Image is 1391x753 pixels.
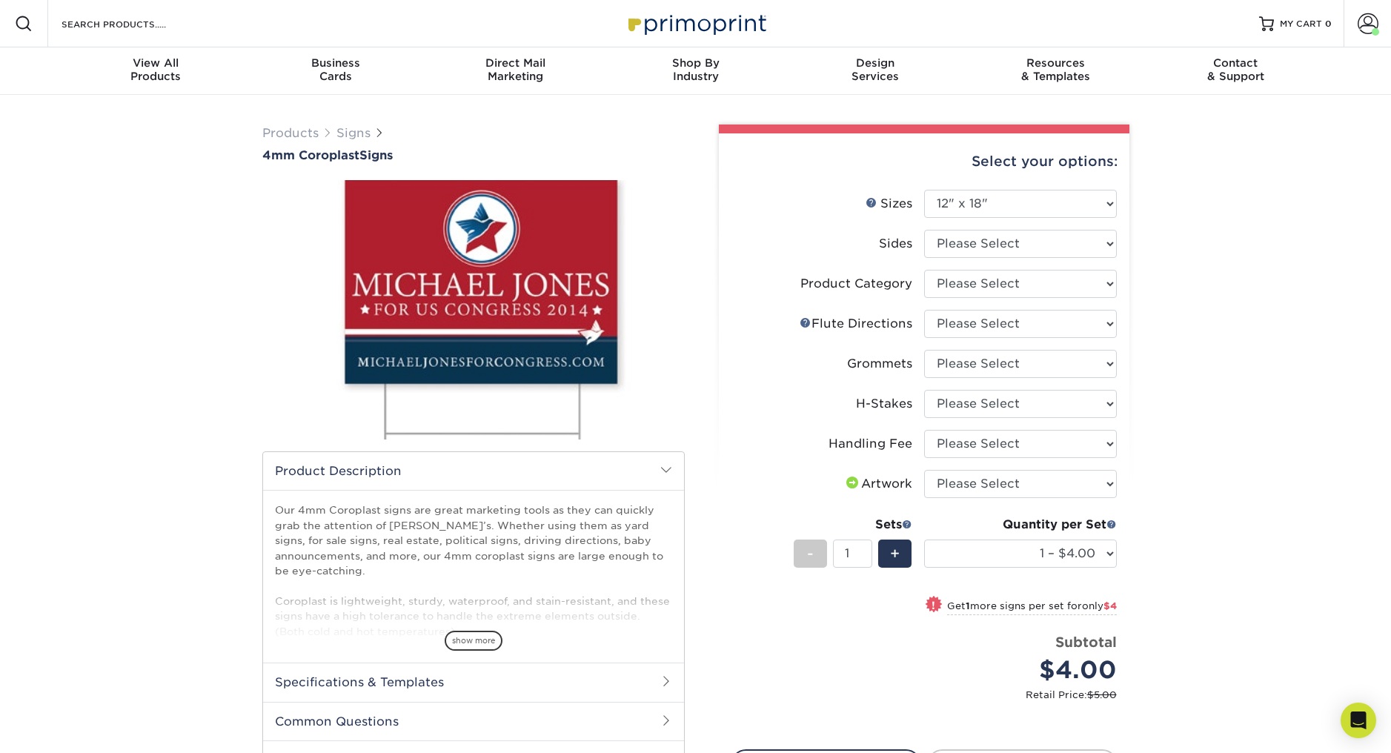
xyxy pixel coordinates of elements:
[425,56,605,83] div: Marketing
[263,663,684,701] h2: Specifications & Templates
[786,47,966,95] a: DesignServices
[866,195,912,213] div: Sizes
[1103,600,1117,611] span: $4
[60,15,205,33] input: SEARCH PRODUCTS.....
[1082,600,1117,611] span: only
[622,7,770,39] img: Primoprint
[262,164,685,456] img: 4mm Coroplast 01
[1087,689,1117,700] span: $5.00
[935,652,1117,688] div: $4.00
[1341,703,1376,738] div: Open Intercom Messenger
[262,126,319,140] a: Products
[1325,19,1332,29] span: 0
[66,56,246,70] span: View All
[445,631,502,651] span: show more
[245,56,425,70] span: Business
[262,148,685,162] a: 4mm CoroplastSigns
[847,355,912,373] div: Grommets
[856,395,912,413] div: H-Stakes
[605,56,786,83] div: Industry
[932,597,935,613] span: !
[1280,18,1322,30] span: MY CART
[1146,56,1326,70] span: Contact
[924,516,1117,534] div: Quantity per Set
[262,148,685,162] h1: Signs
[263,702,684,740] h2: Common Questions
[807,543,814,565] span: -
[947,600,1117,615] small: Get more signs per set for
[879,235,912,253] div: Sides
[966,56,1146,70] span: Resources
[829,435,912,453] div: Handling Fee
[966,47,1146,95] a: Resources& Templates
[1055,634,1117,650] strong: Subtotal
[425,56,605,70] span: Direct Mail
[786,56,966,83] div: Services
[890,543,900,565] span: +
[800,275,912,293] div: Product Category
[966,600,970,611] strong: 1
[245,47,425,95] a: BusinessCards
[731,133,1118,190] div: Select your options:
[263,452,684,490] h2: Product Description
[800,315,912,333] div: Flute Directions
[794,516,912,534] div: Sets
[743,688,1117,702] small: Retail Price:
[966,56,1146,83] div: & Templates
[245,56,425,83] div: Cards
[605,56,786,70] span: Shop By
[425,47,605,95] a: Direct MailMarketing
[1146,56,1326,83] div: & Support
[605,47,786,95] a: Shop ByIndustry
[786,56,966,70] span: Design
[843,475,912,493] div: Artwork
[1146,47,1326,95] a: Contact& Support
[66,56,246,83] div: Products
[262,148,359,162] span: 4mm Coroplast
[336,126,371,140] a: Signs
[66,47,246,95] a: View AllProducts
